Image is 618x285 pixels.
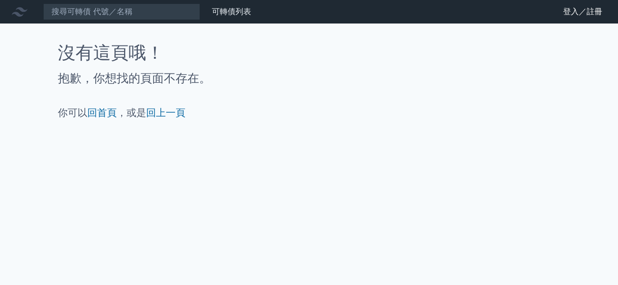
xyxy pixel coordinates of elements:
p: 你可以 ，或是 [58,106,560,119]
a: 可轉債列表 [212,7,251,16]
h2: 抱歉，你想找的頁面不存在。 [58,71,560,86]
h1: 沒有這頁哦！ [58,43,560,63]
a: 回上一頁 [146,107,185,119]
input: 搜尋可轉債 代號／名稱 [43,3,200,20]
a: 登入／註冊 [555,4,610,20]
a: 回首頁 [87,107,117,119]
